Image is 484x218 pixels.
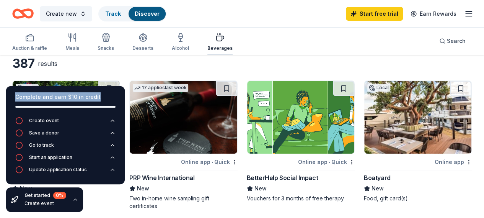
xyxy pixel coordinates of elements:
div: Complete and earn $10 in credit [15,92,116,102]
div: Boatyard [364,173,391,182]
img: Image for PRP Wine International [130,81,237,154]
div: Local [367,84,390,92]
span: New [372,184,384,193]
a: Discover [135,10,160,17]
button: Beverages [207,30,233,55]
img: Image for Boatyard [364,81,471,154]
div: Start an application [29,154,72,161]
button: Start an application [15,154,116,166]
button: Auction & raffle [12,30,47,55]
div: Auction & raffle [12,45,47,51]
a: Start free trial [346,7,403,21]
div: Save a donor [29,130,59,136]
span: Search [447,36,466,46]
button: Snacks [98,30,114,55]
div: Online app [435,157,472,167]
span: Create new [46,9,77,18]
a: Home [12,5,34,23]
div: Get started [24,192,66,199]
div: Snacks [98,45,114,51]
div: Vouchers for 3 months of free therapy [247,195,355,202]
button: Alcohol [172,30,189,55]
div: Create event [24,200,66,207]
span: • [212,159,213,165]
button: TrackDiscover [98,6,166,21]
button: Update application status [15,166,116,178]
div: PRP Wine International [129,173,194,182]
div: 17 applies last week [133,84,188,92]
div: Two in-home wine sampling gift certificates [129,195,237,210]
div: 387 [12,56,35,71]
div: Go to track [29,142,54,148]
div: Online app Quick [181,157,238,167]
button: Meals [65,30,79,55]
div: Meals [65,45,79,51]
div: Beverages [207,45,233,51]
div: Update application status [29,167,87,173]
span: • [329,159,330,165]
img: Image for BetterHelp Social Impact [247,81,354,154]
button: Create new [40,6,92,21]
button: Go to track [15,141,116,154]
div: Create event [29,118,59,124]
a: Track [105,10,121,17]
div: BetterHelp Social Impact [247,173,318,182]
div: Food, gift card(s) [364,195,472,202]
div: Online app Quick [298,157,355,167]
div: Desserts [132,45,153,51]
a: Earn Rewards [406,7,461,21]
span: New [137,184,149,193]
button: Search [433,33,472,49]
button: Create event [15,117,116,129]
a: Image for PRP Wine International17 applieslast weekOnline app•QuickPRP Wine InternationalNewTwo i... [129,80,237,210]
div: Alcohol [172,45,189,51]
div: 0 % [53,192,66,199]
a: Image for BetterHelp Social ImpactOnline app•QuickBetterHelp Social ImpactNewVouchers for 3 month... [247,80,355,202]
a: Image for BoatyardLocalOnline appBoatyardNewFood, gift card(s) [364,80,472,202]
button: Save a donor [15,129,116,141]
span: New [254,184,267,193]
button: Desserts [132,30,153,55]
div: results [38,59,57,68]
